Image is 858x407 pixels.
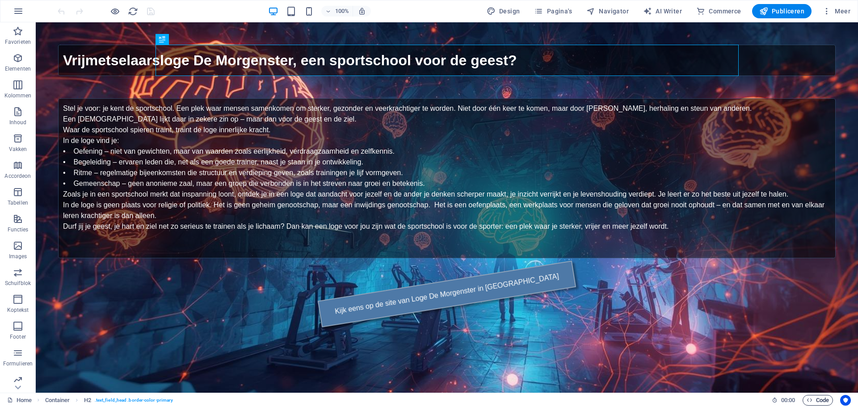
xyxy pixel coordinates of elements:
span: Klik om te selecteren, dubbelklik om te bewerken [45,395,70,406]
a: Klik om selectie op te heffen, dubbelklik om Pagina's te open [7,395,32,406]
span: Navigator [586,7,629,16]
p: Accordeon [4,172,31,180]
button: Design [483,4,524,18]
nav: breadcrumb [45,395,173,406]
p: Kolommen [4,92,32,99]
button: Klik hier om de voorbeeldmodus te verlaten en verder te gaan met bewerken [109,6,120,17]
span: : [787,397,789,403]
button: Meer [819,4,854,18]
p: Vakken [9,146,27,153]
span: 00 00 [781,395,795,406]
span: Publiceren [759,7,804,16]
p: Tabellen [8,199,28,206]
span: AI Writer [643,7,682,16]
span: Meer [822,7,850,16]
p: Inhoud [9,119,27,126]
p: Images [9,253,27,260]
h6: 100% [335,6,349,17]
p: Functies [8,226,29,233]
p: Formulieren [3,360,33,367]
div: Design (Ctrl+Alt+Y) [483,4,524,18]
button: Commerce [693,4,745,18]
i: Pagina opnieuw laden [128,6,138,17]
button: Pagina's [530,4,576,18]
p: Koptekst [7,306,29,314]
button: Navigator [583,4,632,18]
button: Usercentrics [840,395,851,406]
span: Klik om te selecteren, dubbelklik om te bewerken [84,395,91,406]
button: Code [803,395,833,406]
button: reload [127,6,138,17]
span: . text_field_head .border-color-primary [95,395,173,406]
button: 100% [321,6,353,17]
button: Publiceren [752,4,812,18]
span: Design [487,7,520,16]
p: Footer [10,333,26,340]
h6: Sessietijd [772,395,795,406]
span: Commerce [696,7,741,16]
span: Pagina's [534,7,572,16]
p: Elementen [5,65,31,72]
button: AI Writer [639,4,686,18]
p: Schuifblok [5,280,31,287]
p: Favorieten [5,38,31,46]
span: Code [807,395,829,406]
i: Stel bij het wijzigen van de grootte van de weergegeven website automatisch het juist zoomniveau ... [358,7,366,15]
